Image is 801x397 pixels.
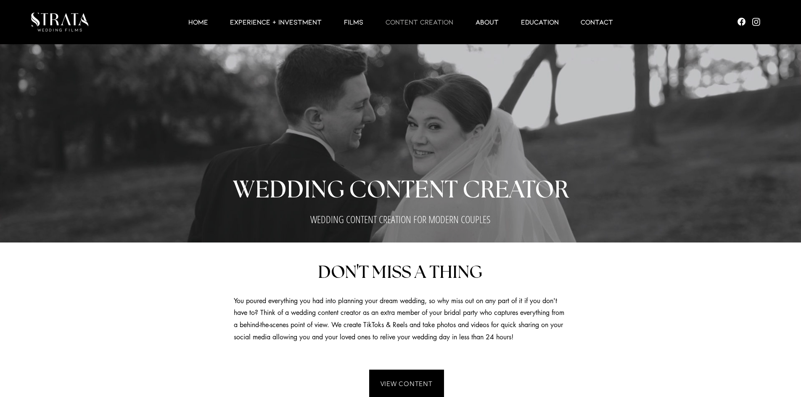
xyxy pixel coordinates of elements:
[31,13,88,32] img: LUX STRATA TEST_edited.png
[310,212,490,226] span: WEDDING CONTENT CREATION FOR MODERN COUPLES
[359,264,482,281] span: T MISS A THING
[736,16,761,27] ul: Social Bar
[465,17,510,27] a: ABOUT
[471,17,503,27] p: ABOUT
[517,17,563,27] p: EDUCATION
[184,17,212,27] p: HOME
[381,380,433,388] span: VIEW CONTENT
[510,17,570,27] a: EDUCATION
[226,17,326,27] p: EXPERIENCE + INVESTMENT
[318,264,357,281] span: DON
[234,296,564,341] span: You poured everything you had into planning your dream wedding, so why miss out on any part of it...
[570,17,624,27] a: Contact
[374,17,465,27] a: CONTENT CREATION
[80,17,721,27] nav: Site
[357,261,359,282] span: '
[340,17,367,27] p: Films
[381,17,457,27] p: CONTENT CREATION
[333,17,374,27] a: Films
[576,17,617,27] p: Contact
[233,179,569,202] span: WEDDING CONTENT CREATOR
[219,17,333,27] a: EXPERIENCE + INVESTMENT
[177,17,219,27] a: HOME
